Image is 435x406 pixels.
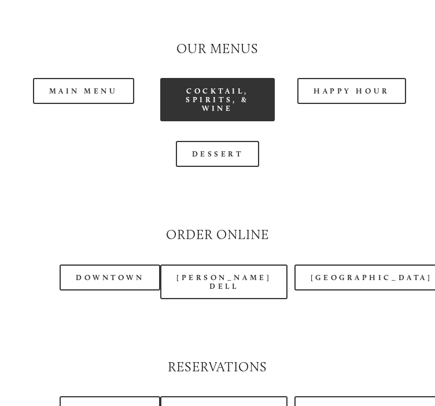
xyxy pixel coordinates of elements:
[26,40,409,58] h2: Our Menus
[160,78,275,121] a: Cocktail, Spirits, & Wine
[297,78,406,104] a: Happy Hour
[176,141,260,167] a: Dessert
[33,78,134,104] a: Main Menu
[60,265,160,290] a: Downtown
[26,358,409,377] h2: Reservations
[160,265,287,299] a: [PERSON_NAME] Dell
[26,226,409,244] h2: Order Online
